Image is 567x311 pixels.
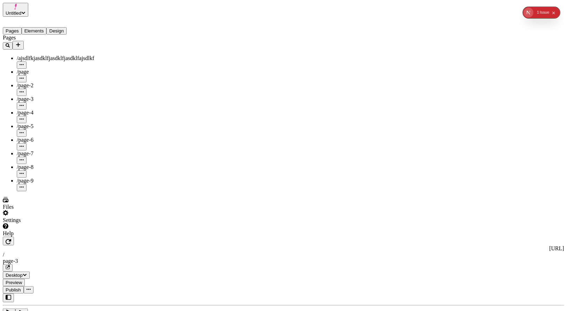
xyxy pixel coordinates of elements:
span: /page-7 [17,150,33,156]
button: Desktop [3,272,30,279]
span: /page-9 [17,178,33,184]
span: /page-6 [17,137,33,143]
div: page-3 [3,258,564,264]
span: /page [17,69,29,75]
span: /page-2 [17,82,33,88]
div: Settings [3,217,87,223]
div: Pages [3,35,87,41]
p: Cookie Test Route [3,6,102,12]
div: [URL] [3,245,564,252]
button: Design [46,27,67,35]
div: Help [3,230,87,237]
span: /page-8 [17,164,33,170]
button: Publish [3,286,24,294]
button: Preview [3,279,25,286]
span: Publish [6,287,21,293]
span: /ajsdlfkjasdklfjasdklfjasdklfajsdlkf [17,55,94,61]
button: Add new [13,41,24,50]
div: Files [3,204,87,210]
span: /page-5 [17,123,33,129]
button: Pages [3,27,22,35]
span: Preview [6,280,22,285]
span: Desktop [6,273,23,278]
button: Untitled [3,3,28,17]
div: / [3,252,564,258]
button: Elements [22,27,47,35]
span: /page-3 [17,96,33,102]
span: Untitled [6,10,21,16]
span: /page-4 [17,110,33,116]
